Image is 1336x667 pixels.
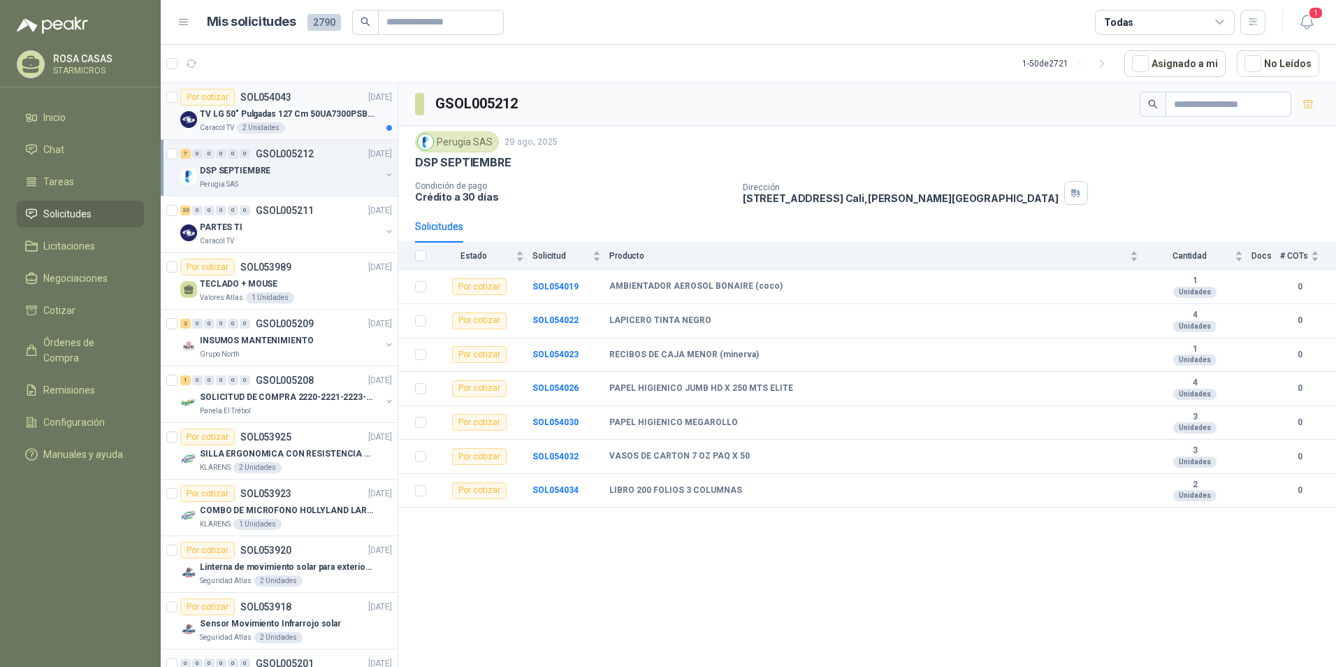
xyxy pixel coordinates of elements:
[254,575,303,587] div: 2 Unidades
[180,451,197,468] img: Company Logo
[228,206,238,215] div: 0
[200,349,240,360] p: Grupo North
[17,201,144,227] a: Solicitudes
[532,350,579,359] a: SOL054023
[180,429,235,445] div: Por cotizar
[200,561,374,574] p: Linterna de movimiento solar para exteriores con 77 leds
[200,519,231,530] p: KLARENS
[180,338,197,354] img: Company Logo
[609,251,1127,261] span: Producto
[1280,251,1308,261] span: # COTs
[1124,50,1226,77] button: Asignado a mi
[1022,52,1113,75] div: 1 - 50 de 2721
[200,575,252,587] p: Seguridad Atlas
[246,292,294,303] div: 1 Unidades
[415,155,511,170] p: DSP SEPTIEMBRE
[180,111,197,128] img: Company Logo
[180,168,197,185] img: Company Logo
[435,243,532,270] th: Estado
[17,329,144,371] a: Órdenes de Compra
[17,136,144,163] a: Chat
[180,259,235,275] div: Por cotizar
[532,251,590,261] span: Solicitud
[204,375,215,385] div: 0
[161,536,398,593] a: Por cotizarSOL053920[DATE] Company LogoLinterna de movimiento solar para exteriores con 77 ledsSe...
[609,417,738,429] b: PAPEL HIGIENICO MEGAROLLO
[17,233,144,259] a: Licitaciones
[1280,348,1319,361] b: 0
[1173,287,1217,298] div: Unidades
[43,238,95,254] span: Licitaciones
[435,251,513,261] span: Estado
[180,202,395,247] a: 23 0 0 0 0 0 GSOL005211[DATE] Company LogoPARTES TICaracol TV
[17,377,144,403] a: Remisiones
[1280,243,1336,270] th: # COTs
[180,372,395,417] a: 1 0 0 0 0 0 GSOL005208[DATE] Company LogoSOLICITUD DE COMPRA 2220-2221-2223-2224Panela El Trébol
[43,447,123,462] span: Manuales y ayuda
[368,317,392,331] p: [DATE]
[532,485,579,495] b: SOL054034
[180,394,197,411] img: Company Logo
[368,487,392,501] p: [DATE]
[368,601,392,614] p: [DATE]
[200,278,277,291] p: TECLADO + MOUSE
[609,451,750,462] b: VASOS DE CARTON 7 OZ PAQ X 50
[452,414,507,431] div: Por cotizar
[532,452,579,461] b: SOL054032
[228,149,238,159] div: 0
[609,383,793,394] b: PAPEL HIGIENICO JUMB HD X 250 MTS ELITE
[532,417,579,427] a: SOL054030
[43,271,108,286] span: Negociaciones
[17,17,88,34] img: Logo peakr
[192,319,203,329] div: 0
[43,303,75,318] span: Cotizar
[180,224,197,241] img: Company Logo
[1147,251,1232,261] span: Cantidad
[1173,457,1217,468] div: Unidades
[192,206,203,215] div: 0
[180,89,235,106] div: Por cotizar
[53,54,140,64] p: ROSA CASAS
[368,374,392,387] p: [DATE]
[204,319,215,329] div: 0
[200,236,234,247] p: Caracol TV
[180,149,191,159] div: 7
[200,122,234,134] p: Caracol TV
[532,243,609,270] th: Solicitud
[17,265,144,292] a: Negociaciones
[1280,416,1319,429] b: 0
[17,168,144,195] a: Tareas
[200,632,252,643] p: Seguridad Atlas
[415,191,732,203] p: Crédito a 30 días
[200,179,238,190] p: Perugia SAS
[200,164,270,178] p: DSP SEPTIEMBRE
[368,544,392,557] p: [DATE]
[43,110,66,125] span: Inicio
[532,315,579,325] b: SOL054022
[200,504,374,517] p: COMBO DE MICROFONO HOLLYLAND LARK M2
[204,206,215,215] div: 0
[368,431,392,444] p: [DATE]
[216,206,226,215] div: 0
[743,192,1059,204] p: [STREET_ADDRESS] Cali , [PERSON_NAME][GEOGRAPHIC_DATA]
[1173,389,1217,400] div: Unidades
[180,485,235,502] div: Por cotizar
[452,482,507,499] div: Por cotizar
[17,409,144,436] a: Configuración
[240,545,291,555] p: SOL053920
[200,292,243,303] p: Valores Atlas
[504,136,558,149] p: 29 ago, 2025
[1147,378,1243,389] b: 4
[180,375,191,385] div: 1
[200,447,374,461] p: SILLA ERGONOMICA CON RESISTENCIA A 150KG
[1104,15,1133,30] div: Todas
[240,149,250,159] div: 0
[452,313,507,329] div: Por cotizar
[161,423,398,480] a: Por cotizarSOL053925[DATE] Company LogoSILLA ERGONOMICA CON RESISTENCIA A 150KGKLARENS2 Unidades
[180,315,395,360] a: 2 0 0 0 0 0 GSOL005209[DATE] Company LogoINSUMOS MANTENIMIENTOGrupo North
[233,519,282,530] div: 1 Unidades
[1251,243,1280,270] th: Docs
[180,508,197,524] img: Company Logo
[1147,275,1243,287] b: 1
